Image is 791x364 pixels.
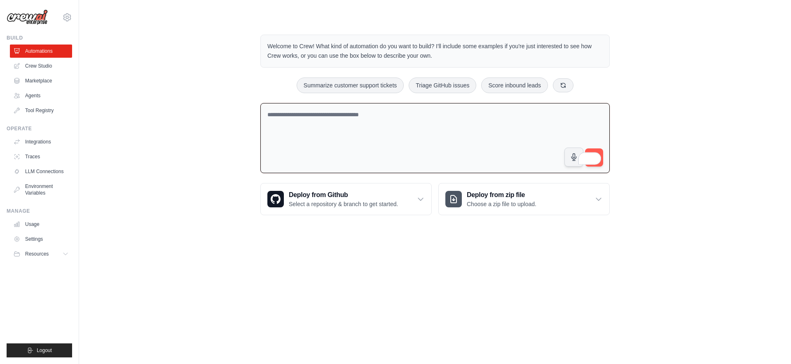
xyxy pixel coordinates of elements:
[467,190,536,200] h3: Deploy from zip file
[7,343,72,357] button: Logout
[289,190,398,200] h3: Deploy from Github
[7,208,72,214] div: Manage
[10,150,72,163] a: Traces
[10,74,72,87] a: Marketplace
[37,347,52,354] span: Logout
[10,135,72,148] a: Integrations
[10,89,72,102] a: Agents
[267,42,603,61] p: Welcome to Crew! What kind of automation do you want to build? I'll include some examples if you'...
[10,180,72,200] a: Environment Variables
[10,247,72,261] button: Resources
[25,251,49,257] span: Resources
[10,104,72,117] a: Tool Registry
[10,59,72,73] a: Crew Studio
[10,218,72,231] a: Usage
[7,125,72,132] div: Operate
[481,77,548,93] button: Score inbound leads
[7,9,48,25] img: Logo
[7,35,72,41] div: Build
[260,103,610,174] textarea: To enrich screen reader interactions, please activate Accessibility in Grammarly extension settings
[409,77,476,93] button: Triage GitHub issues
[289,200,398,208] p: Select a repository & branch to get started.
[467,200,536,208] p: Choose a zip file to upload.
[750,324,791,364] iframe: Chat Widget
[10,165,72,178] a: LLM Connections
[10,45,72,58] a: Automations
[10,232,72,246] a: Settings
[297,77,404,93] button: Summarize customer support tickets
